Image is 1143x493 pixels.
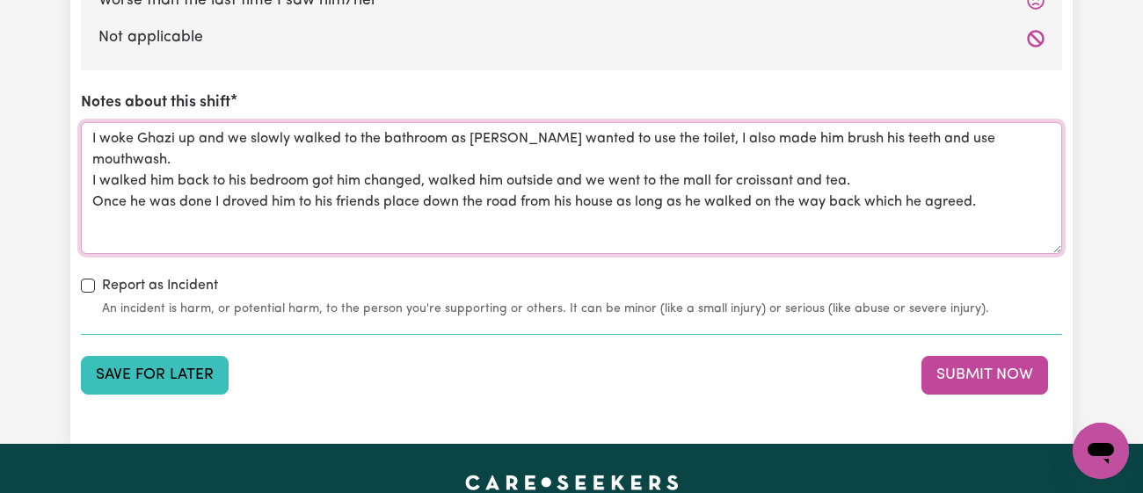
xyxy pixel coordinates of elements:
[102,300,1062,318] small: An incident is harm, or potential harm, to the person you're supporting or others. It can be mino...
[465,475,679,489] a: Careseekers home page
[81,356,229,395] button: Save your job report
[81,122,1062,254] textarea: I woke Ghazi up and we slowly walked to the bathroom as [PERSON_NAME] wanted to use the toilet, I...
[921,356,1048,395] button: Submit your job report
[1073,423,1129,479] iframe: Button to launch messaging window
[98,26,1045,49] label: Not applicable
[102,275,218,296] label: Report as Incident
[81,91,230,114] label: Notes about this shift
